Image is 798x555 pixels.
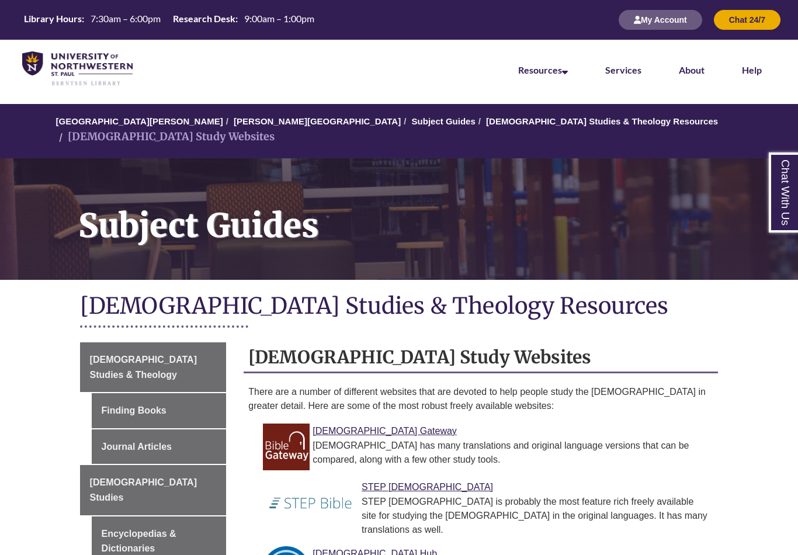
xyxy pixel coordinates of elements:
span: 9:00am – 1:00pm [244,13,314,24]
a: [DEMOGRAPHIC_DATA] Studies [80,465,227,515]
a: Hours Today [19,12,319,28]
button: Chat 24/7 [714,10,780,30]
a: Link to STEP Bible STEP [DEMOGRAPHIC_DATA] [362,482,493,492]
a: [GEOGRAPHIC_DATA][PERSON_NAME] [56,116,223,126]
a: [PERSON_NAME][GEOGRAPHIC_DATA] [234,116,401,126]
a: Chat 24/7 [714,15,780,25]
a: Subject Guides [412,116,476,126]
div: STEP [DEMOGRAPHIC_DATA] is probably the most feature rich freely available site for studying the ... [272,495,709,537]
h1: [DEMOGRAPHIC_DATA] Studies & Theology Resources [80,292,719,322]
a: Finding Books [92,393,227,428]
h1: Subject Guides [65,158,798,265]
span: [DEMOGRAPHIC_DATA] Studies & Theology [90,355,197,380]
a: Journal Articles [92,429,227,464]
a: Link to Bible Gateway [DEMOGRAPHIC_DATA] Gateway [313,426,457,436]
h2: [DEMOGRAPHIC_DATA] Study Websites [244,342,718,373]
a: About [679,64,705,75]
span: 7:30am – 6:00pm [91,13,161,24]
img: Link to Bible Gateway [263,424,310,470]
a: [DEMOGRAPHIC_DATA] Studies & Theology [80,342,227,392]
a: My Account [619,15,702,25]
img: UNWSP Library Logo [22,51,133,86]
button: My Account [619,10,702,30]
a: Resources [518,64,568,75]
a: Help [742,64,762,75]
div: [DEMOGRAPHIC_DATA] has many translations and original language versions that can be compared, alo... [272,439,709,467]
a: [DEMOGRAPHIC_DATA] Studies & Theology Resources [486,116,718,126]
th: Research Desk: [168,12,240,25]
img: Link to STEP Bible [263,480,359,526]
a: Services [605,64,641,75]
table: Hours Today [19,12,319,27]
span: [DEMOGRAPHIC_DATA] Studies [90,477,197,502]
li: [DEMOGRAPHIC_DATA] Study Websites [56,129,275,145]
p: There are a number of different websites that are devoted to help people study the [DEMOGRAPHIC_D... [248,385,713,413]
th: Library Hours: [19,12,86,25]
